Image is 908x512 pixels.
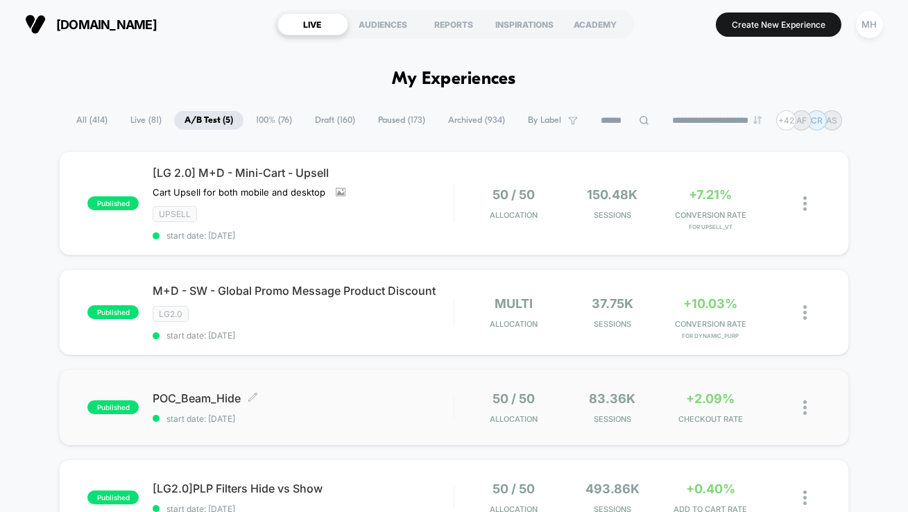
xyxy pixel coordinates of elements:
span: 37.75k [592,296,633,311]
span: +0.40% [686,481,735,496]
span: multi [495,296,533,311]
span: CONVERSION RATE [665,319,757,329]
span: M+D - SW - Global Promo Message Product Discount [153,284,454,298]
img: Visually logo [25,14,46,35]
span: 150.48k [587,187,637,202]
button: Create New Experience [716,12,841,37]
img: end [753,116,762,124]
div: + 42 [776,110,796,130]
span: start date: [DATE] [153,413,454,424]
div: AUDIENCES [348,13,419,35]
span: 50 / 50 [493,187,536,202]
span: Paused ( 173 ) [368,111,436,130]
span: Sessions [567,414,658,424]
span: All ( 414 ) [66,111,118,130]
span: 83.36k [589,391,635,406]
span: +10.03% [683,296,737,311]
span: published [87,305,139,319]
span: start date: [DATE] [153,330,454,341]
span: [LG2.0]PLP Filters Hide vs Show [153,481,454,495]
img: close [803,400,807,415]
span: for Upsell_VT [665,223,757,230]
span: Live ( 81 ) [120,111,172,130]
p: AF [796,115,807,126]
span: Draft ( 160 ) [305,111,366,130]
span: LG2.0 [153,306,189,322]
button: MH [852,10,887,39]
span: [LG 2.0] M+D - Mini-Cart - Upsell [153,166,454,180]
span: Archived ( 934 ) [438,111,515,130]
span: CHECKOUT RATE [665,414,757,424]
span: start date: [DATE] [153,230,454,241]
div: REPORTS [419,13,490,35]
span: 100% ( 76 ) [246,111,302,130]
span: +2.09% [686,391,735,406]
p: CR [811,115,823,126]
span: A/B Test ( 5 ) [174,111,243,130]
span: [DOMAIN_NAME] [56,17,157,32]
span: Allocation [490,414,538,424]
img: close [803,490,807,505]
span: By Label [528,115,561,126]
span: for Dynamic_Purp [665,332,757,339]
span: 50 / 50 [493,391,536,406]
h1: My Experiences [392,69,516,89]
span: CONVERSION RATE [665,210,757,220]
span: 50 / 50 [493,481,536,496]
div: MH [856,11,883,38]
span: Allocation [490,210,538,220]
span: published [87,400,139,414]
img: close [803,196,807,211]
span: 493.86k [585,481,640,496]
p: AS [827,115,838,126]
span: published [87,196,139,210]
span: published [87,490,139,504]
span: Allocation [490,319,538,329]
span: +7.21% [689,187,732,202]
span: Cart Upsell for both mobile and desktop [153,187,325,198]
span: Sessions [567,319,658,329]
span: Upsell [153,206,197,222]
img: close [803,305,807,320]
span: POC_Beam_Hide [153,391,454,405]
div: LIVE [277,13,348,35]
span: Sessions [567,210,658,220]
button: [DOMAIN_NAME] [21,13,161,35]
div: ACADEMY [560,13,631,35]
div: INSPIRATIONS [490,13,560,35]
